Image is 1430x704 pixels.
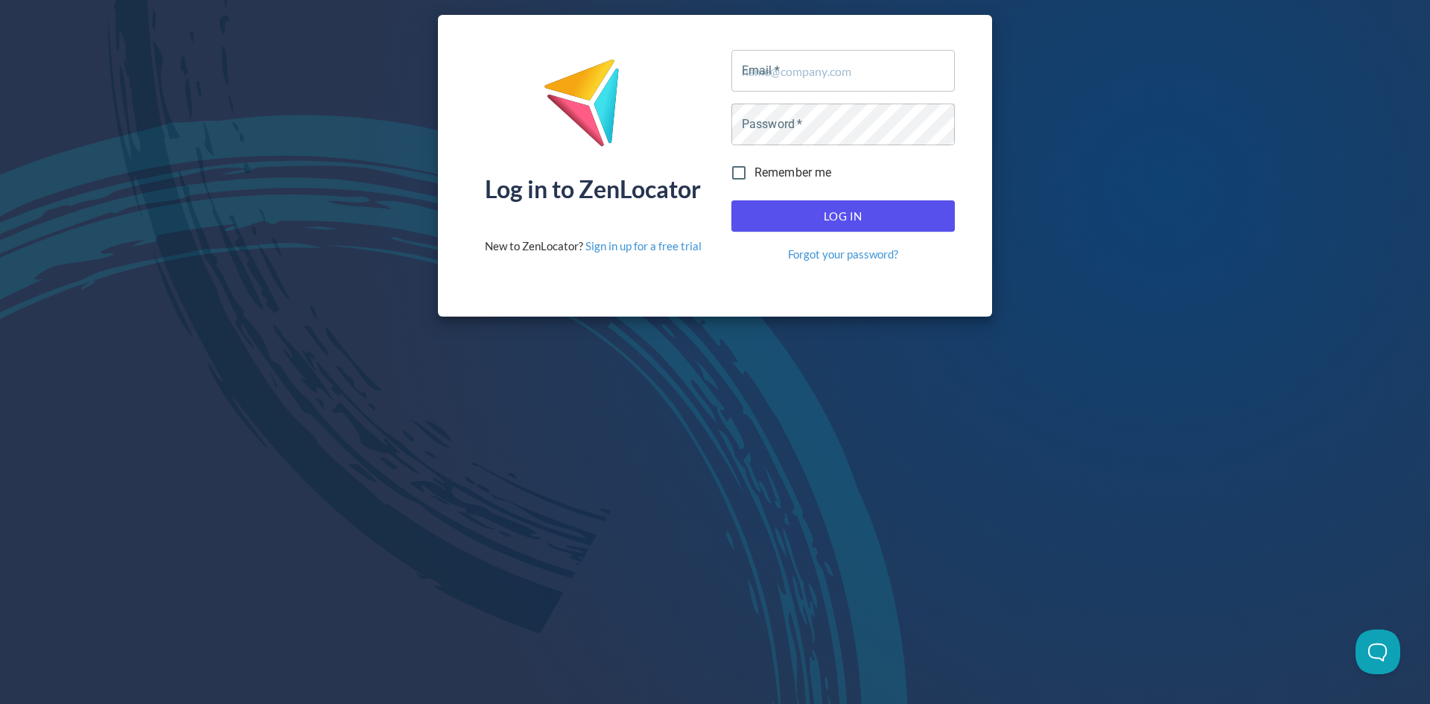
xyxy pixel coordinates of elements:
iframe: Toggle Customer Support [1356,630,1400,674]
div: New to ZenLocator? [485,238,702,254]
span: Remember me [754,164,832,182]
a: Forgot your password? [788,247,898,262]
a: Sign in up for a free trial [585,239,702,253]
span: Log In [748,206,938,226]
img: ZenLocator [543,58,643,159]
input: name@company.com [731,50,955,92]
div: Log in to ZenLocator [485,177,701,201]
button: Log In [731,200,955,232]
